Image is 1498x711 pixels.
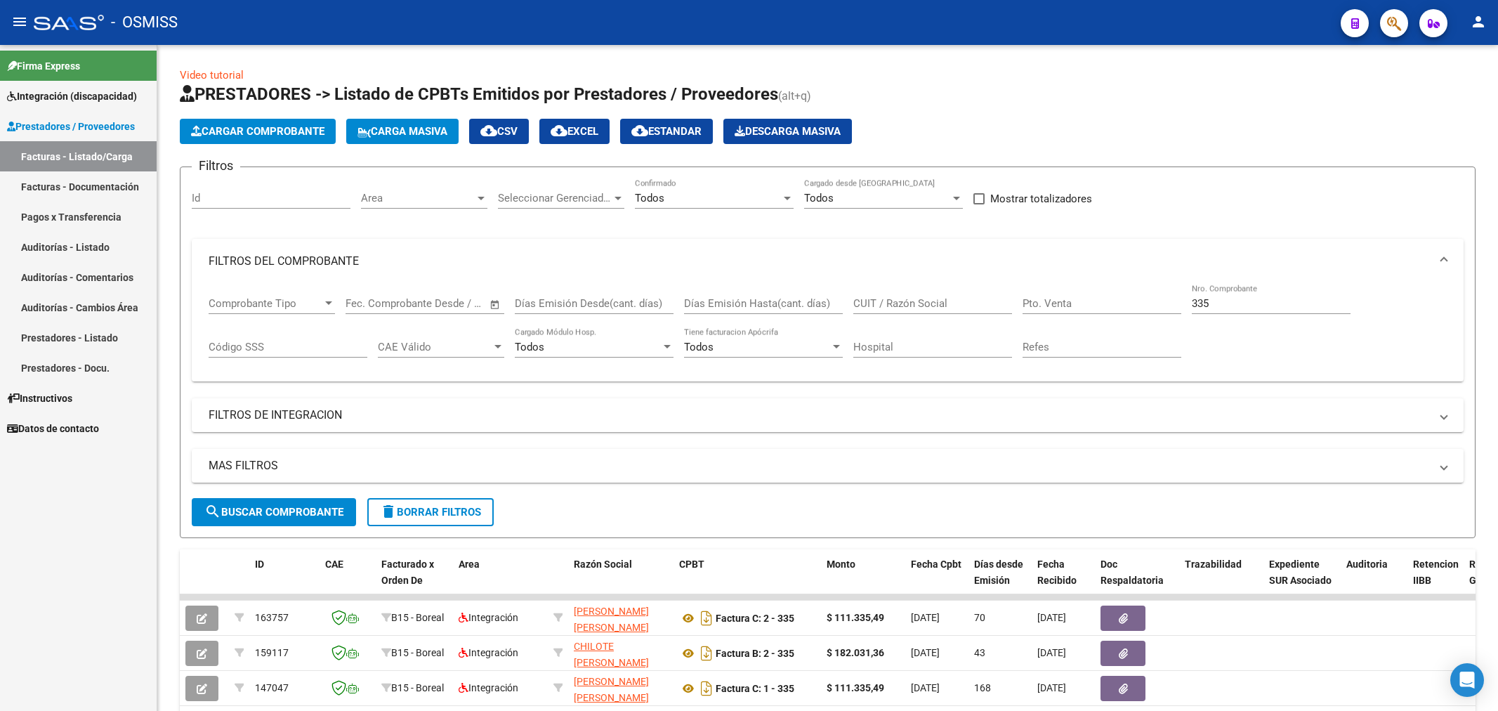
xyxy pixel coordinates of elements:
span: Trazabilidad [1185,559,1242,570]
span: Prestadores / Proveedores [7,119,135,134]
div: 27273216966 [574,604,668,633]
span: Auditoria [1346,559,1388,570]
div: 27392027802 [574,674,668,703]
span: [DATE] [1037,612,1066,623]
span: CPBT [679,559,704,570]
span: Facturado x Orden De [381,559,434,586]
strong: Factura B: 2 - 335 [716,648,794,659]
span: B15 - Boreal [391,612,444,623]
datatable-header-cell: Trazabilidad [1179,549,1263,611]
span: CSV [480,125,518,138]
button: EXCEL [539,119,610,144]
datatable-header-cell: Retencion IIBB [1407,549,1464,611]
span: Firma Express [7,58,80,74]
span: [PERSON_NAME] [PERSON_NAME] [574,606,649,633]
datatable-header-cell: ID [249,549,320,611]
span: B15 - Boreal [391,682,444,693]
div: Open Intercom Messenger [1450,663,1484,697]
span: Fecha Recibido [1037,559,1077,586]
mat-icon: cloud_download [551,122,567,139]
span: Integración (discapacidad) [7,89,137,104]
button: Buscar Comprobante [192,498,356,526]
span: Integración [459,647,518,658]
span: Descarga Masiva [735,125,841,138]
i: Descargar documento [697,642,716,665]
span: Doc Respaldatoria [1100,559,1164,586]
mat-icon: search [204,503,221,520]
span: 43 [974,647,985,658]
datatable-header-cell: Expediente SUR Asociado [1263,549,1341,611]
strong: Factura C: 2 - 335 [716,613,794,624]
button: Cargar Comprobante [180,119,336,144]
span: 168 [974,682,991,693]
div: FILTROS DEL COMPROBANTE [192,284,1464,382]
h3: Filtros [192,156,240,176]
app-download-masive: Descarga masiva de comprobantes (adjuntos) [723,119,852,144]
span: CHILOTE [PERSON_NAME] [574,641,649,668]
span: ID [255,559,264,570]
span: Expediente SUR Asociado [1269,559,1332,586]
input: Start date [346,297,391,310]
datatable-header-cell: Fecha Cpbt [905,549,968,611]
mat-expansion-panel-header: MAS FILTROS [192,449,1464,483]
button: Borrar Filtros [367,498,494,526]
button: Carga Masiva [346,119,459,144]
span: Fecha Cpbt [911,559,961,570]
datatable-header-cell: CPBT [674,549,821,611]
mat-icon: delete [380,503,397,520]
span: 159117 [255,647,289,658]
span: CAE Válido [378,341,492,353]
span: [DATE] [911,682,940,693]
span: Borrar Filtros [380,506,481,518]
a: Video tutorial [180,69,244,81]
span: Todos [515,341,544,353]
mat-expansion-panel-header: FILTROS DEL COMPROBANTE [192,239,1464,284]
datatable-header-cell: Facturado x Orden De [376,549,453,611]
span: Integración [459,612,518,623]
span: 70 [974,612,985,623]
mat-icon: cloud_download [480,122,497,139]
span: (alt+q) [778,89,811,103]
span: Todos [804,192,834,204]
mat-icon: cloud_download [631,122,648,139]
button: Estandar [620,119,713,144]
button: Descarga Masiva [723,119,852,144]
span: Seleccionar Gerenciador [498,192,612,204]
span: [DATE] [911,612,940,623]
span: - OSMISS [111,7,178,38]
span: Comprobante Tipo [209,297,322,310]
mat-icon: person [1470,13,1487,30]
span: Integración [459,682,518,693]
datatable-header-cell: Area [453,549,548,611]
span: Todos [684,341,714,353]
span: Todos [635,192,664,204]
strong: $ 182.031,36 [827,647,884,658]
span: CAE [325,559,343,570]
span: Cargar Comprobante [191,125,324,138]
mat-icon: menu [11,13,28,30]
i: Descargar documento [697,677,716,700]
span: PRESTADORES -> Listado de CPBTs Emitidos por Prestadores / Proveedores [180,84,778,104]
div: 20367386321 [574,639,668,668]
span: [DATE] [1037,682,1066,693]
span: Días desde Emisión [974,559,1023,586]
span: Area [361,192,475,204]
span: [DATE] [911,647,940,658]
mat-panel-title: FILTROS DEL COMPROBANTE [209,254,1430,269]
datatable-header-cell: Fecha Recibido [1032,549,1095,611]
datatable-header-cell: Razón Social [568,549,674,611]
strong: $ 111.335,49 [827,612,884,623]
datatable-header-cell: CAE [320,549,376,611]
datatable-header-cell: Auditoria [1341,549,1407,611]
span: Buscar Comprobante [204,506,343,518]
span: Monto [827,559,855,570]
span: Instructivos [7,391,72,406]
span: EXCEL [551,125,598,138]
span: Mostrar totalizadores [990,190,1092,207]
button: Open calendar [487,296,504,313]
span: B15 - Boreal [391,647,444,658]
datatable-header-cell: Doc Respaldatoria [1095,549,1179,611]
span: Datos de contacto [7,421,99,436]
datatable-header-cell: Monto [821,549,905,611]
datatable-header-cell: Días desde Emisión [968,549,1032,611]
